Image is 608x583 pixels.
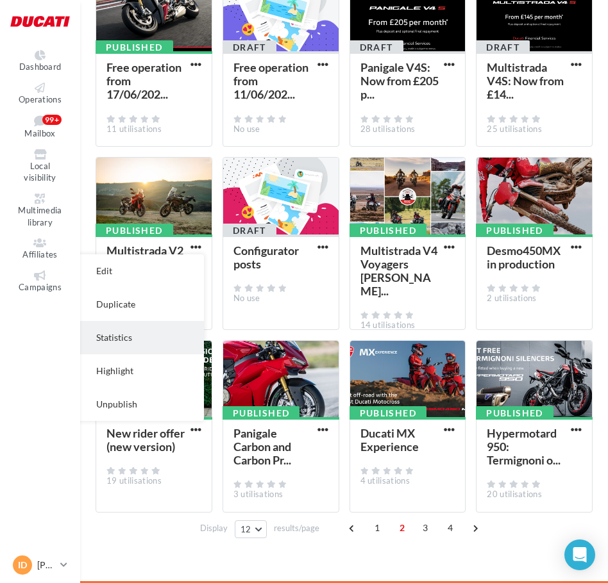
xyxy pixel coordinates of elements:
[233,243,299,271] div: Configurator posts
[476,224,553,238] div: Published
[350,40,403,54] div: Draft
[10,147,70,186] a: Local visibility
[19,94,62,104] span: Operations
[76,288,204,321] button: Duplicate
[106,124,162,134] span: 11 utilisations
[42,115,62,125] div: 99+
[476,40,530,54] div: Draft
[350,224,427,238] div: Published
[233,489,283,499] span: 3 utilisations
[96,224,173,238] div: Published
[10,268,70,295] a: Campaigns
[360,426,419,454] div: Ducati MX Experience
[415,518,435,538] span: 3
[223,224,276,238] div: Draft
[440,518,460,538] span: 4
[392,518,412,538] span: 2
[233,293,260,303] span: No use
[360,124,416,134] span: 28 utilisations
[200,522,228,534] span: Display
[10,191,70,230] a: Multimedia library
[76,321,204,354] button: Statistics
[487,60,564,101] div: Multistrada V4S: Now from £14...
[487,489,542,499] span: 20 utilisations
[360,60,439,101] div: Panigale V4S: Now from £205 p...
[18,205,62,227] span: Multimedia library
[367,518,387,538] span: 1
[487,124,542,134] span: 25 utilisations
[18,559,27,571] span: ID
[106,475,162,486] span: 19 utilisations
[106,426,185,454] div: New rider offer (new version)
[22,249,57,259] span: Affiliates
[233,60,308,101] div: Free operation from 11/06/202...
[10,112,70,142] a: Mailbox 99+
[476,406,553,420] div: Published
[487,243,561,271] div: Desmo450MX in production
[76,354,204,388] button: Highlight
[106,60,182,101] div: Free operation from 17/06/202...
[24,161,56,183] span: Local visibility
[10,80,70,108] a: Operations
[241,524,251,534] span: 12
[76,254,204,288] button: Edit
[360,475,410,486] span: 4 utilisations
[274,522,319,534] span: results/page
[487,426,561,467] div: Hypermotard 950: Termignoni o...
[24,129,55,139] span: Mailbox
[233,124,260,134] span: No use
[360,243,437,298] div: Multistrada V4 Voyagers [PERSON_NAME]...
[235,520,267,538] button: 12
[76,388,204,421] button: Unpublish
[96,40,173,54] div: Published
[19,62,62,72] span: Dashboard
[233,426,291,467] div: Panigale Carbon and Carbon Pr...
[487,293,537,303] span: 2 utilisations
[106,243,184,271] div: Multistrada V2 S colour optio...
[564,539,595,570] div: Open Intercom Messenger
[10,553,70,577] a: ID [PERSON_NAME]
[10,235,70,263] a: Affiliates
[350,406,427,420] div: Published
[19,282,62,292] span: Campaigns
[37,559,55,571] p: [PERSON_NAME]
[360,320,416,330] span: 14 utilisations
[10,47,70,75] a: Dashboard
[223,406,300,420] div: Published
[223,40,276,54] div: Draft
